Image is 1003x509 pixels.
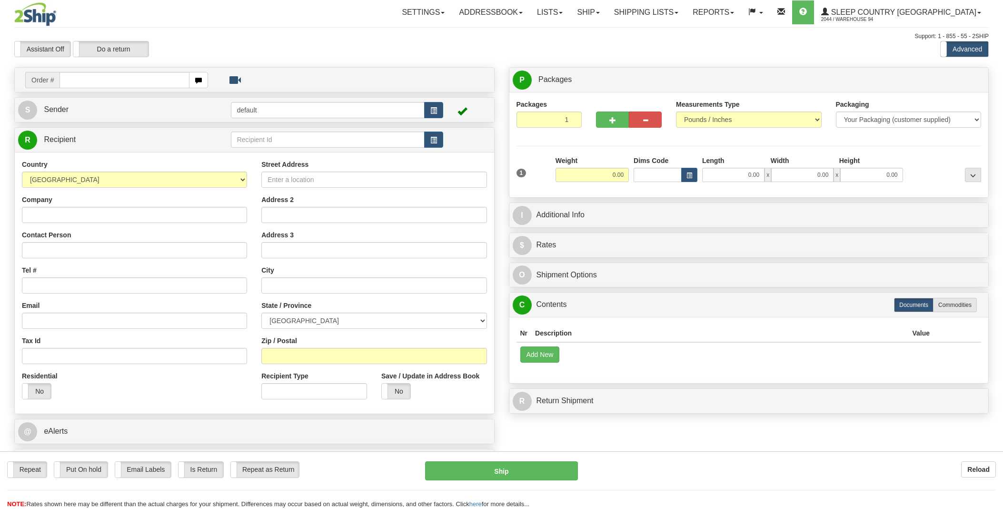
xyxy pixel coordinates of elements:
span: S [18,101,37,120]
span: 1 [516,169,526,177]
span: P [513,71,532,90]
button: Reload [961,461,996,478]
span: R [513,392,532,411]
th: Value [908,325,933,342]
span: Order # [25,72,60,88]
span: Recipient [44,135,76,143]
th: Description [531,325,908,342]
label: City [261,265,274,275]
span: x [765,168,771,182]
label: Repeat as Return [231,462,299,477]
label: Advanced [941,41,988,57]
label: Country [22,160,48,169]
label: Packages [516,100,547,109]
span: eAlerts [44,427,68,435]
a: Lists [530,0,570,24]
input: Sender Id [231,102,425,118]
a: Reports [685,0,741,24]
label: Recipient Type [261,371,308,381]
label: Company [22,195,52,204]
label: Repeat [8,462,47,477]
span: x [834,168,840,182]
label: Length [702,156,725,165]
label: Address 2 [261,195,294,204]
a: IAdditional Info [513,205,985,225]
span: Packages [538,75,572,83]
label: No [22,384,51,399]
img: logo2044.jpg [14,2,56,26]
a: $Rates [513,235,985,255]
label: Email [22,301,40,310]
label: Street Address [261,160,308,169]
label: Packaging [836,100,869,109]
label: Is Return [179,462,223,477]
a: CContents [513,295,985,315]
input: Enter a location [261,172,487,188]
div: Support: 1 - 855 - 55 - 2SHIP [14,32,989,41]
a: S Sender [18,100,231,120]
span: Sender [44,105,69,113]
span: O [513,265,532,285]
a: P Packages [513,70,985,90]
label: Email Labels [115,462,171,477]
label: No [382,384,410,399]
a: @ eAlerts [18,422,491,441]
a: Sleep Country [GEOGRAPHIC_DATA] 2044 / Warehouse 94 [814,0,988,24]
label: Width [771,156,789,165]
label: Do a return [73,41,149,57]
a: here [469,500,482,508]
label: Contact Person [22,230,71,240]
span: I [513,206,532,225]
a: R Recipient [18,130,207,150]
a: Shipping lists [607,0,685,24]
label: State / Province [261,301,311,310]
label: Tax Id [22,336,40,346]
a: Ship [570,0,606,24]
span: NOTE: [7,500,26,508]
a: RReturn Shipment [513,391,985,411]
label: Residential [22,371,58,381]
button: Ship [425,461,578,480]
span: R [18,131,37,150]
span: 2044 / Warehouse 94 [821,15,893,24]
b: Reload [967,466,990,473]
label: Save / Update in Address Book [381,371,479,381]
th: Nr [516,325,532,342]
label: Measurements Type [676,100,740,109]
span: $ [513,236,532,255]
label: Commodities [933,298,977,312]
label: Address 3 [261,230,294,240]
label: Zip / Postal [261,336,297,346]
a: OShipment Options [513,265,985,285]
label: Weight [556,156,577,165]
a: Addressbook [452,0,530,24]
label: Documents [894,298,933,312]
label: Tel # [22,265,37,275]
div: ... [965,168,981,182]
iframe: chat widget [981,206,1002,303]
button: Add New [520,346,560,363]
label: Dims Code [634,156,668,165]
span: C [513,295,532,315]
input: Recipient Id [231,132,425,148]
a: Settings [395,0,452,24]
span: @ [18,422,37,441]
span: Sleep Country [GEOGRAPHIC_DATA] [829,8,976,16]
label: Height [839,156,860,165]
label: Assistant Off [15,41,70,57]
label: Put On hold [54,462,107,477]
